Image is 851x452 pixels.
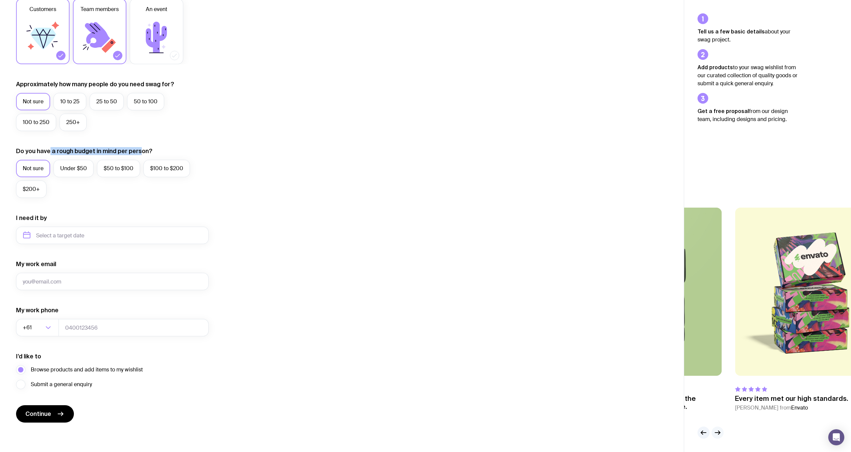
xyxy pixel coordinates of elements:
[90,93,124,110] label: 25 to 50
[54,160,94,177] label: Under $50
[698,64,733,70] strong: Add products
[828,429,844,445] div: Open Intercom Messenger
[698,63,798,88] p: to your swag wishlist from our curated collection of quality goods or submit a quick general enqu...
[16,147,152,155] label: Do you have a rough budget in mind per person?
[16,273,209,290] input: you@email.com
[16,80,174,88] label: Approximately how many people do you need swag for?
[16,260,56,268] label: My work email
[16,352,41,360] label: I’d like to
[581,394,722,411] p: The highest-quality merch with the smoothest ordering experience.
[54,93,86,110] label: 10 to 25
[16,93,50,110] label: Not sure
[143,160,190,177] label: $100 to $200
[81,5,119,13] span: Team members
[791,404,808,411] span: Envato
[33,319,43,336] input: Search for option
[16,160,50,177] label: Not sure
[29,5,56,13] span: Customers
[735,404,848,412] cite: [PERSON_NAME] from
[146,5,167,13] span: An event
[698,107,798,123] p: from our design team, including designs and pricing.
[97,160,140,177] label: $50 to $100
[698,28,765,34] strong: Tell us a few basic details
[59,319,209,336] input: 0400123456
[127,93,164,110] label: 50 to 100
[16,306,59,314] label: My work phone
[16,214,47,222] label: I need it by
[16,405,74,423] button: Continue
[16,319,59,336] div: Search for option
[25,410,51,418] span: Continue
[31,380,92,388] span: Submit a general enquiry
[16,181,46,198] label: $200+
[581,412,722,420] cite: [PERSON_NAME] from
[60,114,87,131] label: 250+
[23,319,33,336] span: +61
[698,27,798,44] p: about your swag project.
[31,366,143,374] span: Browse products and add items to my wishlist
[735,394,848,403] p: Every item met our high standards.
[16,227,209,244] input: Select a target date
[16,114,56,131] label: 100 to 250
[698,108,749,114] strong: Get a free proposal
